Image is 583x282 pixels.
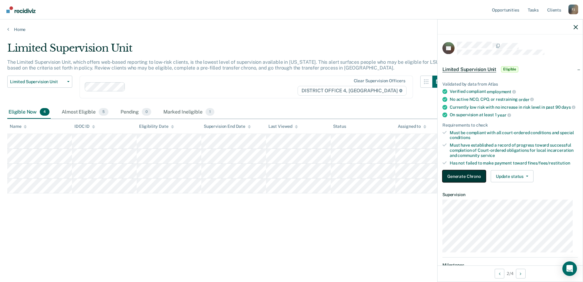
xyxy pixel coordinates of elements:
span: fines/fees/restitution [528,160,570,165]
div: Open Intercom Messenger [562,261,577,276]
div: Name [10,124,27,129]
span: days [561,105,575,110]
div: Verified compliant [450,89,578,94]
div: 2 / 4 [438,265,583,281]
div: No active NCO, CPO, or restraining [450,97,578,102]
div: Almost Eligible [60,106,110,119]
span: DISTRICT OFFICE 4, [GEOGRAPHIC_DATA] [298,86,407,96]
div: Validated by data from Atlas [442,81,578,87]
div: Pending [119,106,152,119]
div: Limited Supervision UnitEligible [438,59,583,79]
a: Home [7,27,576,32]
dt: Milestones [442,263,578,268]
div: Must have established a record of progress toward successful completion of Court-ordered obligati... [450,143,578,158]
dt: Supervision [442,192,578,197]
button: Next Opportunity [516,269,526,278]
span: employment [487,89,516,94]
span: Limited Supervision Unit [442,66,496,72]
span: service [481,153,495,158]
span: 5 [99,108,108,116]
span: Eligible [501,66,518,72]
span: 4 [40,108,49,116]
div: Supervision End Date [204,124,251,129]
div: Has not failed to make payment toward [450,160,578,165]
div: Limited Supervision Unit [7,42,445,59]
div: Requirements to check [442,122,578,127]
button: Previous Opportunity [495,269,504,278]
div: Must be compliant with all court-ordered conditions and special conditions [450,130,578,140]
div: Assigned to [398,124,426,129]
div: IDOC ID [74,124,95,129]
span: 0 [142,108,151,116]
button: Update status [491,170,534,182]
p: The Limited Supervision Unit, which offers web-based reporting to low-risk clients, is the lowest... [7,59,439,71]
span: 1 [206,108,214,116]
button: Generate Chrono [442,170,486,182]
span: order [519,97,534,102]
div: F J [568,5,578,14]
div: On supervision at least 1 [450,112,578,118]
span: Limited Supervision Unit [10,79,65,84]
div: Eligible Now [7,106,51,119]
div: Currently low risk with no increase in risk level in past 90 [450,104,578,110]
div: Last Viewed [268,124,298,129]
span: year [497,112,511,117]
button: Profile dropdown button [568,5,578,14]
img: Recidiviz [6,6,36,13]
div: Status [333,124,346,129]
div: Clear supervision officers [354,78,405,83]
div: Marked Ineligible [162,106,216,119]
div: Eligibility Date [139,124,174,129]
a: Navigate to form link [442,170,488,182]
